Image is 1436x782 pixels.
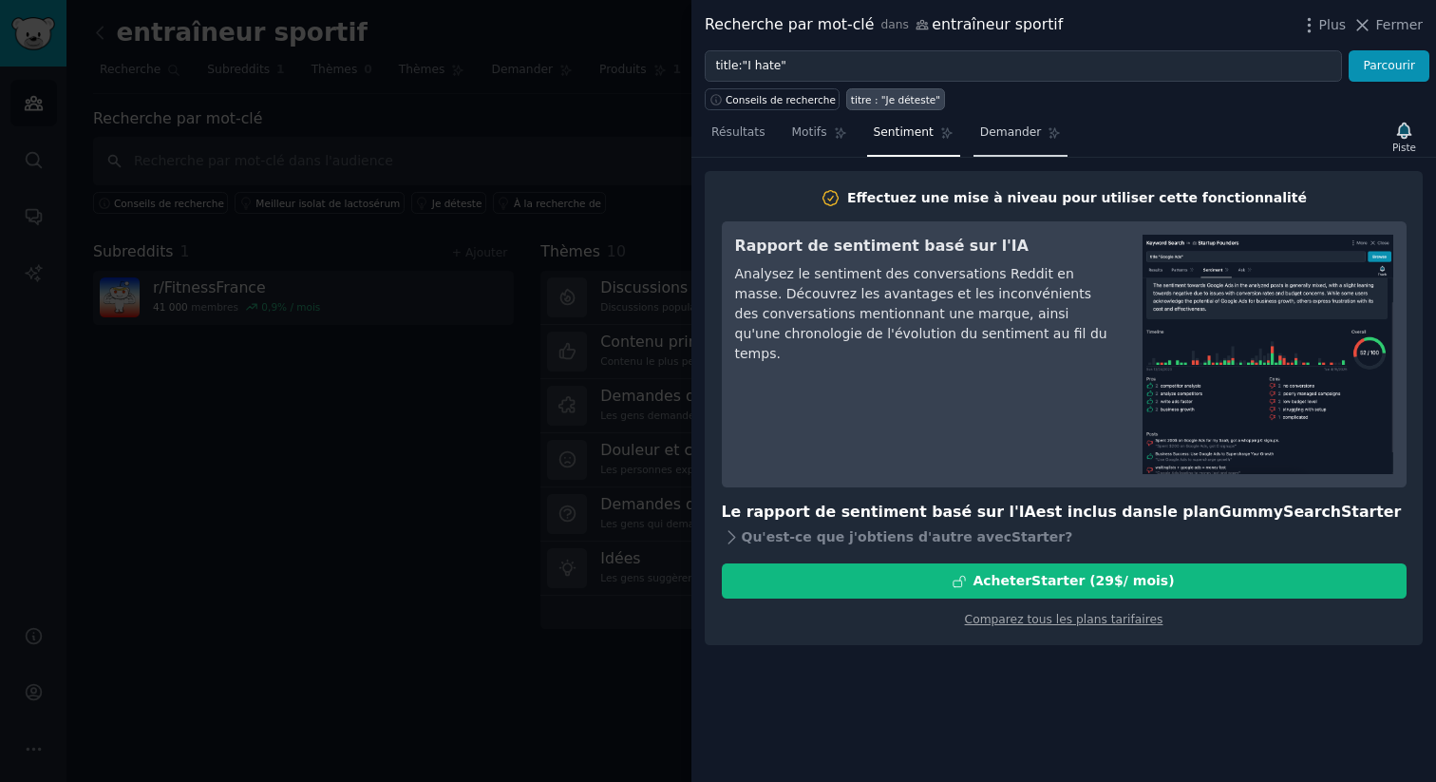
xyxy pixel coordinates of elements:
font: Fermer [1376,17,1423,32]
a: Motifs [785,118,854,157]
font: Starter ( [1031,573,1096,588]
font: le plan [1162,503,1219,521]
font: Effectuez une mise à niveau pour utiliser cette fonctionnalité [847,190,1307,205]
font: Starter [1341,503,1401,521]
font: GummySearch [1219,503,1341,521]
font: Acheter [973,573,1031,588]
font: ? [1065,529,1072,544]
a: Sentiment [867,118,960,157]
font: ) [1168,573,1174,588]
font: Piste [1392,142,1416,153]
font: Starter [1011,529,1065,544]
font: Le rapport de sentiment basé sur l'IA [722,503,1036,521]
font: / mois [1124,573,1168,588]
a: Résultats [705,118,772,157]
font: Rapport de sentiment basé sur l'IA [735,237,1029,255]
font: Analysez le sentiment des conversations Reddit en masse. Découvrez les avantages et les inconvéni... [735,266,1107,361]
button: Conseils de recherche [705,88,840,110]
button: Fermer [1352,15,1423,35]
font: Parcourir [1363,59,1415,72]
a: Demander [973,118,1068,157]
font: Conseils de recherche [726,94,836,105]
font: Demander [980,125,1042,139]
button: Parcourir [1349,50,1429,83]
button: AcheterStarter (29$/ mois) [722,563,1407,599]
font: dans [880,18,908,31]
font: 29 [1096,573,1114,588]
font: $ [1114,573,1124,588]
input: Essayez un mot-clé lié à votre entreprise [705,50,1342,83]
font: Plus [1319,17,1347,32]
button: Piste [1386,117,1423,157]
font: entraîneur sportif [932,15,1063,33]
font: Sentiment [874,125,934,139]
a: titre : "Je déteste" [846,88,944,110]
font: Recherche par mot-clé [705,15,874,33]
font: Résultats [711,125,765,139]
button: Plus [1299,15,1347,35]
a: Comparez tous les plans tarifaires [965,613,1163,626]
img: Rapport de sentiment basé sur l'IA [1143,235,1393,474]
font: Qu'est-ce que j'obtiens d'autre avec [742,529,1011,544]
font: titre : "Je déteste" [851,94,940,105]
font: est inclus dans [1036,503,1162,521]
font: Motifs [792,125,827,139]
